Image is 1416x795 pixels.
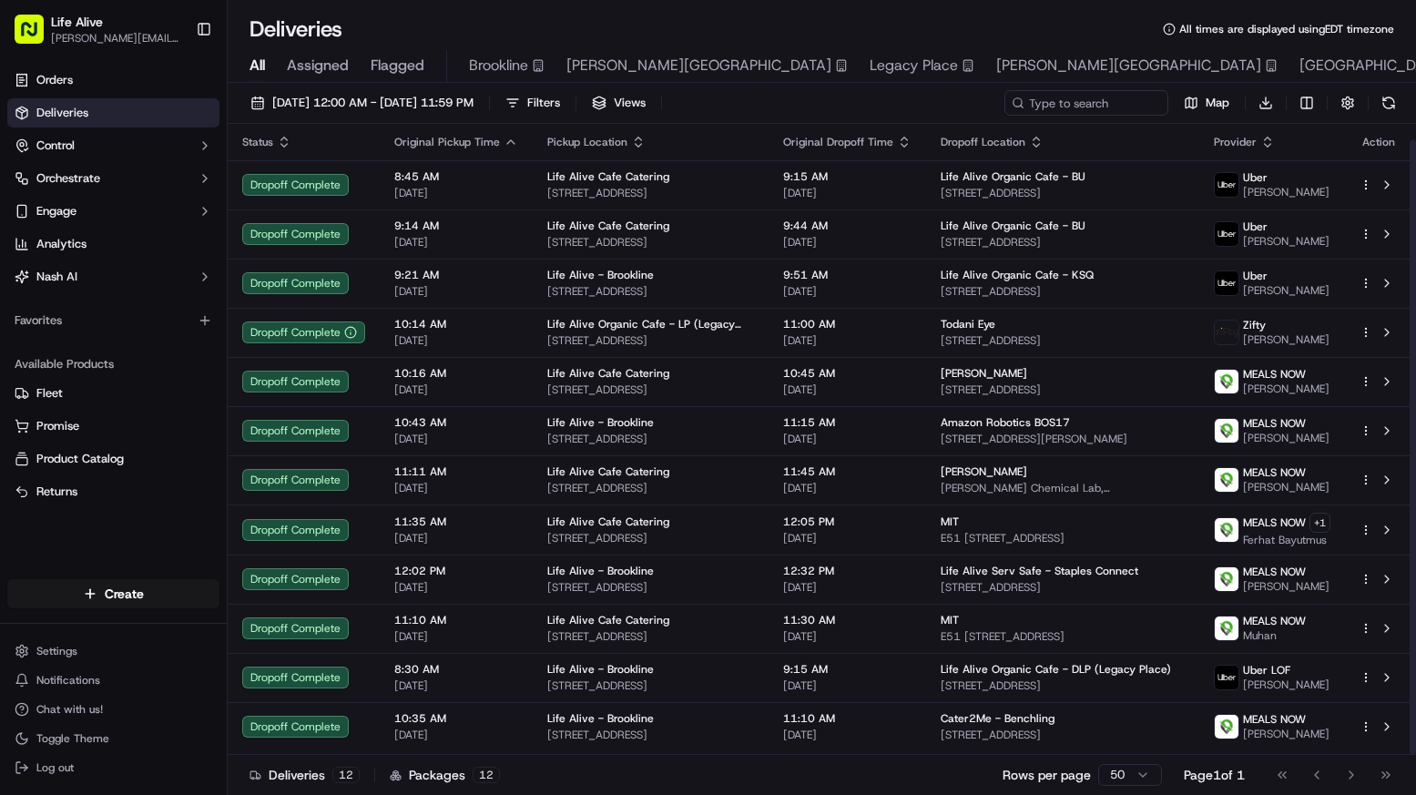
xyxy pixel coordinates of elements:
[783,481,912,495] span: [DATE]
[7,579,219,608] button: Create
[1243,170,1268,185] span: Uber
[7,755,219,780] button: Log out
[1215,321,1238,344] img: zifty-logo-trans-sq.png
[941,564,1138,578] span: Life Alive Serv Safe - Staples Connect
[7,726,219,751] button: Toggle Theme
[7,197,219,226] button: Engage
[1215,518,1238,542] img: melas_now_logo.png
[783,662,912,677] span: 9:15 AM
[473,767,500,783] div: 12
[394,728,518,742] span: [DATE]
[783,366,912,381] span: 10:45 AM
[394,662,518,677] span: 8:30 AM
[394,515,518,529] span: 11:35 AM
[783,564,912,578] span: 12:32 PM
[547,580,754,595] span: [STREET_ADDRESS]
[1243,318,1266,332] span: Zifty
[394,268,518,282] span: 9:21 AM
[783,382,912,397] span: [DATE]
[783,135,893,149] span: Original Dropoff Time
[7,638,219,664] button: Settings
[1243,431,1329,445] span: [PERSON_NAME]
[7,350,219,379] div: Available Products
[1215,715,1238,739] img: melas_now_logo.png
[1243,727,1329,741] span: [PERSON_NAME]
[547,481,754,495] span: [STREET_ADDRESS]
[7,262,219,291] button: Nash AI
[783,169,912,184] span: 9:15 AM
[51,31,181,46] button: [PERSON_NAME][EMAIL_ADDRESS][DOMAIN_NAME]
[1176,90,1238,116] button: Map
[394,481,518,495] span: [DATE]
[547,284,754,299] span: [STREET_ADDRESS]
[1243,533,1330,547] span: Ferhat Bayutmus
[870,55,958,76] span: Legacy Place
[547,268,654,282] span: Life Alive - Brookline
[1243,219,1268,234] span: Uber
[1215,567,1238,591] img: melas_now_logo.png
[566,55,831,76] span: [PERSON_NAME][GEOGRAPHIC_DATA]
[469,55,528,76] span: Brookline
[547,711,654,726] span: Life Alive - Brookline
[36,760,74,775] span: Log out
[394,613,518,627] span: 11:10 AM
[941,415,1070,430] span: Amazon Robotics BOS17
[941,678,1185,693] span: [STREET_ADDRESS]
[1243,614,1306,628] span: MEALS NOW
[941,235,1185,250] span: [STREET_ADDRESS]
[7,98,219,127] a: Deliveries
[783,711,912,726] span: 11:10 AM
[783,728,912,742] span: [DATE]
[1215,419,1238,443] img: melas_now_logo.png
[36,269,77,285] span: Nash AI
[7,229,219,259] a: Analytics
[7,444,219,474] button: Product Catalog
[1243,579,1329,594] span: [PERSON_NAME]
[1215,173,1238,197] img: uber-new-logo.jpeg
[332,767,360,783] div: 12
[547,564,654,578] span: Life Alive - Brookline
[250,55,265,76] span: All
[242,90,482,116] button: [DATE] 12:00 AM - [DATE] 11:59 PM
[394,711,518,726] span: 10:35 AM
[394,135,500,149] span: Original Pickup Time
[1243,515,1306,530] span: MEALS NOW
[547,135,627,149] span: Pickup Location
[36,731,109,746] span: Toggle Theme
[547,629,754,644] span: [STREET_ADDRESS]
[547,432,754,446] span: [STREET_ADDRESS]
[15,418,212,434] a: Promise
[394,219,518,233] span: 9:14 AM
[394,317,518,331] span: 10:14 AM
[941,135,1025,149] span: Dropoff Location
[547,186,754,200] span: [STREET_ADDRESS]
[547,662,654,677] span: Life Alive - Brookline
[1243,678,1329,692] span: [PERSON_NAME]
[783,415,912,430] span: 11:15 AM
[1243,367,1306,382] span: MEALS NOW
[7,164,219,193] button: Orchestrate
[783,235,912,250] span: [DATE]
[36,702,103,717] span: Chat with us!
[7,66,219,95] a: Orders
[394,564,518,578] span: 12:02 PM
[394,432,518,446] span: [DATE]
[105,585,144,603] span: Create
[941,284,1185,299] span: [STREET_ADDRESS]
[7,697,219,722] button: Chat with us!
[783,432,912,446] span: [DATE]
[1004,90,1168,116] input: Type to search
[941,515,959,529] span: MIT
[394,415,518,430] span: 10:43 AM
[1243,628,1306,643] span: Muhan
[7,131,219,160] button: Control
[394,580,518,595] span: [DATE]
[51,13,103,31] button: Life Alive
[7,379,219,408] button: Fleet
[1243,382,1329,396] span: [PERSON_NAME]
[941,481,1185,495] span: [PERSON_NAME] Chemical Lab, [STREET_ADDRESS]
[1215,271,1238,295] img: uber-new-logo.jpeg
[36,203,76,219] span: Engage
[941,432,1185,446] span: [STREET_ADDRESS][PERSON_NAME]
